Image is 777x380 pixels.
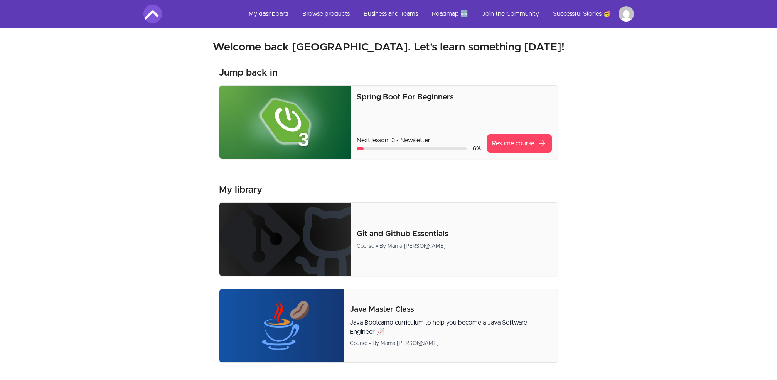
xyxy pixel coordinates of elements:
[538,139,547,148] span: arrow_forward
[219,202,558,276] a: Product image for Git and Github EssentialsGit and Github EssentialsCourse • By Mama [PERSON_NAME]
[219,184,262,196] h3: My library
[243,5,634,23] nav: Main
[219,203,351,276] img: Product image for Git and Github Essentials
[219,289,558,363] a: Product image for Java Master ClassJava Master ClassJava Bootcamp curriculum to help you become a...
[219,67,278,79] h3: Jump back in
[219,86,351,159] img: Product image for Spring Boot For Beginners
[476,5,545,23] a: Join the Community
[426,5,474,23] a: Roadmap 🆕
[350,318,551,336] p: Java Bootcamp curriculum to help you become a Java Software Engineer 📈
[350,340,551,347] div: Course • By Mama [PERSON_NAME]
[357,242,551,250] div: Course • By Mama [PERSON_NAME]
[296,5,356,23] a: Browse products
[357,5,424,23] a: Business and Teams
[357,147,466,150] div: Course progress
[357,92,551,103] p: Spring Boot For Beginners
[357,136,480,145] p: Next lesson: 3 - Newsletter
[143,40,634,54] h2: Welcome back [GEOGRAPHIC_DATA]. Let's learn something [DATE]!
[143,5,162,23] img: Amigoscode logo
[350,304,551,315] p: Java Master Class
[547,5,617,23] a: Successful Stories 🥳
[473,146,481,151] span: 6 %
[487,134,552,153] a: Resume coursearrow_forward
[357,229,551,239] p: Git and Github Essentials
[243,5,295,23] a: My dashboard
[219,289,344,362] img: Product image for Java Master Class
[619,6,634,22] img: Profile image for Tlahuiltzin S. Raygoza Valle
